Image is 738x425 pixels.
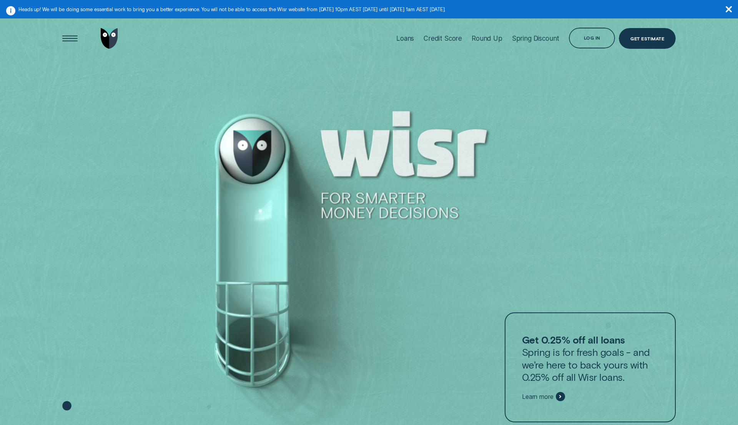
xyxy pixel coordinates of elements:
[512,15,559,61] a: Spring Discount
[619,28,676,49] a: Get Estimate
[512,35,559,42] div: Spring Discount
[505,312,676,422] a: Get 0.25% off all loansSpring is for fresh goals - and we’re here to back yours with 0.25% off al...
[396,15,414,61] a: Loans
[424,35,462,42] div: Credit Score
[569,28,615,48] button: Log in
[424,15,462,61] a: Credit Score
[522,334,625,345] strong: Get 0.25% off all loans
[522,393,553,400] span: Learn more
[101,28,118,49] img: Wisr
[60,28,80,49] button: Open Menu
[99,15,120,61] a: Go to home page
[396,35,414,42] div: Loans
[472,15,502,61] a: Round Up
[472,35,502,42] div: Round Up
[522,334,658,383] p: Spring is for fresh goals - and we’re here to back yours with 0.25% off all Wisr loans.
